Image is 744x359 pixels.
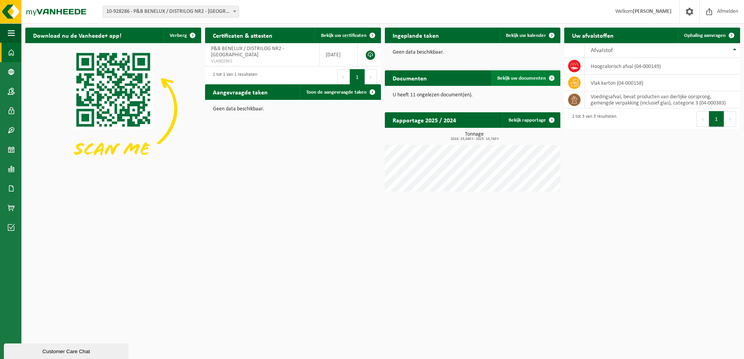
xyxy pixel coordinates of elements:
span: Ophaling aanvragen [684,33,726,38]
button: Next [365,69,377,85]
iframe: chat widget [4,342,130,359]
span: VLA902965 [211,58,314,64]
h2: Uw afvalstoffen [564,28,621,43]
span: Afvalstof [591,47,613,54]
p: U heeft 11 ongelezen document(en). [393,92,553,98]
td: voedingsafval, bevat producten van dierlijke oorsprong, gemengde verpakking (inclusief glas), cat... [585,91,740,108]
a: Ophaling aanvragen [678,28,739,43]
div: 1 tot 3 van 3 resultaten [568,110,616,127]
div: 1 tot 1 van 1 resultaten [209,68,257,85]
span: Bekijk uw kalender [506,33,546,38]
h2: Ingeplande taken [385,28,447,43]
a: Bekijk uw certificaten [315,28,380,43]
span: Bekijk uw documenten [497,76,546,81]
span: Bekijk uw certificaten [321,33,367,38]
td: vlak karton (04-000158) [585,75,740,91]
span: 2024: 23,040 t - 2025: 10,740 t [389,137,561,141]
h2: Aangevraagde taken [205,84,275,99]
h2: Documenten [385,70,435,85]
button: 1 [350,69,365,85]
button: Previous [337,69,350,85]
button: 1 [709,111,724,127]
h3: Tonnage [389,132,561,141]
h2: Rapportage 2025 / 2024 [385,112,464,127]
a: Bekijk rapportage [502,112,560,128]
span: 10-928286 - P&B BENELUX / DISTRILOG NR2 - LONDERZEEL [103,6,239,17]
button: Previous [697,111,709,127]
p: Geen data beschikbaar. [393,50,553,55]
span: P&B BENELUX / DISTRILOG NR2 - [GEOGRAPHIC_DATA] [211,46,284,58]
h2: Download nu de Vanheede+ app! [25,28,129,43]
a: Toon de aangevraagde taken [300,84,380,100]
p: Geen data beschikbaar. [213,106,373,112]
strong: [PERSON_NAME] [633,9,672,14]
button: Next [724,111,736,127]
td: [DATE] [320,43,358,66]
img: Download de VHEPlus App [25,43,201,175]
h2: Certificaten & attesten [205,28,280,43]
a: Bekijk uw kalender [500,28,560,43]
button: Verberg [163,28,200,43]
td: hoogcalorisch afval (04-000149) [585,58,740,75]
span: Verberg [170,33,187,38]
span: Toon de aangevraagde taken [306,90,367,95]
a: Bekijk uw documenten [491,70,560,86]
span: 10-928286 - P&B BENELUX / DISTRILOG NR2 - LONDERZEEL [103,6,239,17]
